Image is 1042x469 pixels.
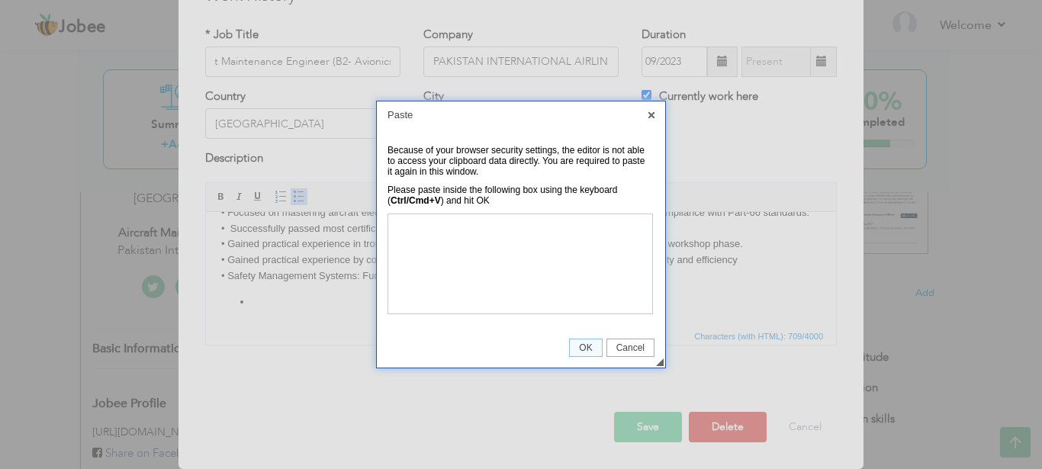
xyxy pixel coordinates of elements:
[388,145,647,177] div: Because of your browser security settings, the editor is not able to access your clipboard data d...
[377,101,665,128] div: Paste
[606,339,654,357] a: Cancel
[388,214,653,314] iframe: Paste Area
[607,342,654,353] span: Cancel
[391,195,441,206] strong: Ctrl/Cmd+V
[569,339,602,357] a: OK
[656,358,664,366] div: Resize
[645,108,658,122] a: Close
[570,342,601,353] span: OK
[388,185,647,206] div: Please paste inside the following box using the keyboard ( ) and hit OK
[388,141,654,320] div: General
